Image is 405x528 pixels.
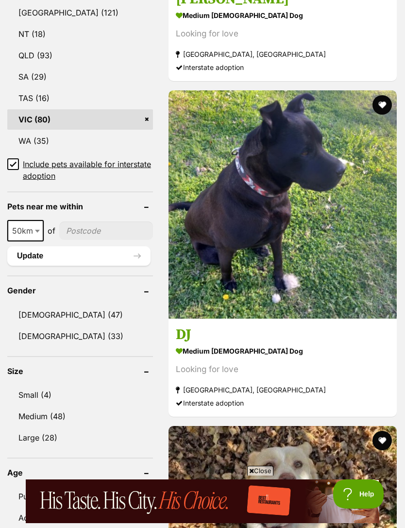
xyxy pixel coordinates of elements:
a: Large (28) [7,427,153,448]
span: Include pets available for interstate adoption [23,158,153,182]
header: Age [7,468,153,477]
span: 50km [7,220,44,241]
a: NT (18) [7,24,153,44]
strong: [GEOGRAPHIC_DATA], [GEOGRAPHIC_DATA] [176,48,389,61]
a: Include pets available for interstate adoption [7,158,153,182]
a: [DEMOGRAPHIC_DATA] (33) [7,326,153,346]
iframe: Help Scout Beacon - Open [333,479,386,509]
a: Small (4) [7,385,153,405]
div: Interstate adoption [176,61,389,74]
strong: medium [DEMOGRAPHIC_DATA] Dog [176,8,389,22]
div: Interstate adoption [176,396,389,409]
span: 50km [8,224,43,238]
strong: [GEOGRAPHIC_DATA], [GEOGRAPHIC_DATA] [176,383,389,396]
iframe: Advertisement [26,479,379,523]
a: [DEMOGRAPHIC_DATA] (47) [7,305,153,325]
div: Looking for love [176,27,389,40]
a: VIC (80) [7,109,153,130]
h3: DJ [176,325,389,344]
header: Pets near me within [7,202,153,211]
button: Update [7,246,151,266]
input: postcode [59,221,153,240]
button: favourite [372,95,392,115]
a: WA (35) [7,131,153,151]
a: Medium (48) [7,406,153,426]
a: SA (29) [7,67,153,87]
a: Adult (76) [7,508,153,528]
div: Looking for love [176,363,389,376]
a: Puppy (4) [7,486,153,507]
span: Close [247,466,273,476]
button: favourite [372,431,392,450]
header: Size [7,367,153,375]
span: of [48,225,55,237]
img: DJ - Shar Pei Dog [169,90,397,319]
a: DJ medium [DEMOGRAPHIC_DATA] Dog Looking for love [GEOGRAPHIC_DATA], [GEOGRAPHIC_DATA] Interstate... [169,318,397,417]
strong: medium [DEMOGRAPHIC_DATA] Dog [176,344,389,358]
a: [GEOGRAPHIC_DATA] (121) [7,2,153,23]
header: Gender [7,286,153,295]
a: TAS (16) [7,88,153,108]
a: QLD (93) [7,45,153,66]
